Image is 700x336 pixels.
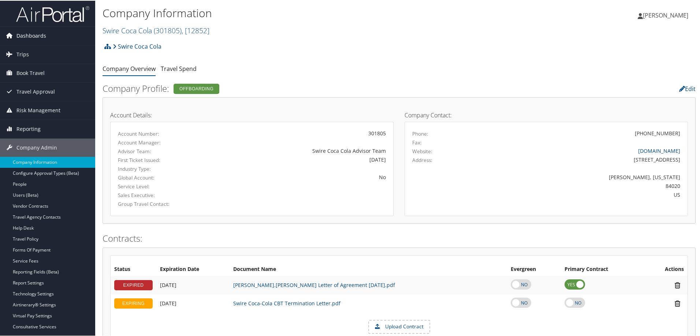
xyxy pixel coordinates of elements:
[103,64,156,72] a: Company Overview
[679,84,696,92] a: Edit
[118,138,200,146] label: Account Manager:
[16,101,60,119] span: Risk Management
[154,25,182,35] span: ( 301805 )
[211,146,386,154] div: Swire Coca Cola Advisor Team
[156,262,230,275] th: Expiration Date
[635,129,680,136] div: [PHONE_NUMBER]
[412,147,432,154] label: Website:
[507,262,561,275] th: Evergreen
[114,279,153,290] div: EXPIRED
[160,281,176,288] span: [DATE]
[118,156,200,163] label: First Ticket Issued:
[482,190,681,198] div: US
[16,82,55,100] span: Travel Approval
[118,191,200,198] label: Sales Executive:
[671,299,684,307] i: Remove Contract
[118,165,200,172] label: Industry Type:
[671,281,684,288] i: Remove Contract
[118,129,200,137] label: Account Number:
[482,155,681,163] div: [STREET_ADDRESS]
[182,25,209,35] span: , [ 12852 ]
[103,25,209,35] a: Swire Coca Cola
[16,5,89,22] img: airportal-logo.png
[161,64,197,72] a: Travel Spend
[110,112,394,117] h4: Account Details:
[482,181,681,189] div: 84020
[113,38,161,53] a: Swire Coca Cola
[16,45,29,63] span: Trips
[111,262,156,275] th: Status
[118,200,200,207] label: Group Travel Contact:
[405,112,688,117] h4: Company Contact:
[211,155,386,163] div: [DATE]
[211,129,386,136] div: 301805
[638,147,680,154] a: [DOMAIN_NAME]
[638,4,696,26] a: [PERSON_NAME]
[233,281,395,288] a: [PERSON_NAME].[PERSON_NAME] Letter of Agreement [DATE].pdf
[114,298,153,308] div: EXPIRING
[16,138,57,156] span: Company Admin
[643,11,688,19] span: [PERSON_NAME]
[174,83,219,93] div: Offboarding
[412,156,432,163] label: Address:
[561,262,644,275] th: Primary Contract
[211,173,386,180] div: No
[103,5,498,20] h1: Company Information
[644,262,688,275] th: Actions
[160,299,226,306] div: Add/Edit Date
[16,63,45,82] span: Book Travel
[412,129,428,137] label: Phone:
[412,138,422,146] label: Fax:
[160,281,226,288] div: Add/Edit Date
[103,231,696,244] h2: Contracts:
[160,299,176,306] span: [DATE]
[118,173,200,181] label: Global Account:
[16,26,46,44] span: Dashboards
[16,119,41,137] span: Reporting
[118,182,200,189] label: Service Level:
[482,173,681,180] div: [PERSON_NAME], [US_STATE]
[369,320,429,332] label: Upload Contract
[233,299,340,306] a: Swire Coca-Cola CBT Termination Letter.pdf
[230,262,507,275] th: Document Name
[118,147,200,154] label: Advisor Team:
[103,82,494,94] h2: Company Profile:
